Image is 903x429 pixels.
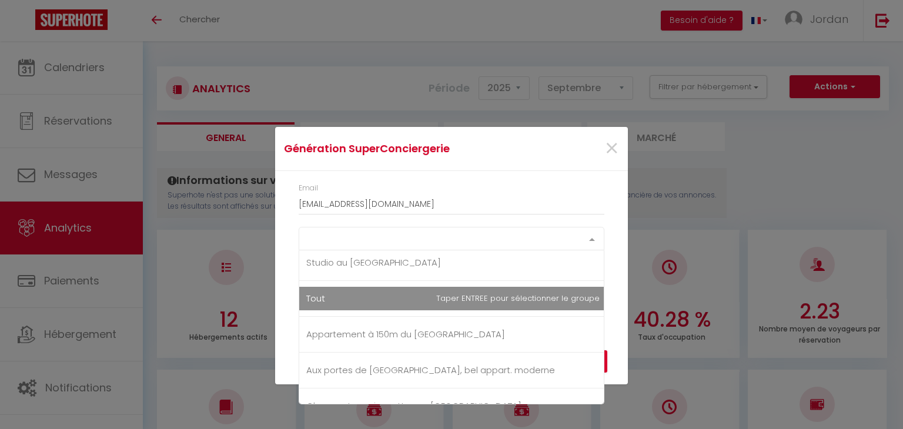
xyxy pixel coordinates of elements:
span: Aux portes de [GEOGRAPHIC_DATA], bel appart. moderne [306,364,555,376]
span: Studio au [GEOGRAPHIC_DATA] [306,256,441,269]
span: Appartement à 150m du [GEOGRAPHIC_DATA] [306,328,505,340]
label: Email [299,183,318,194]
button: Ouvrir le widget de chat LiveChat [9,5,45,40]
span: Charmante maisonette aux [GEOGRAPHIC_DATA] [306,400,521,412]
h4: Génération SuperConciergerie [284,140,502,157]
span: × [604,131,619,166]
button: Close [604,136,619,162]
span: Tout [306,292,325,304]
